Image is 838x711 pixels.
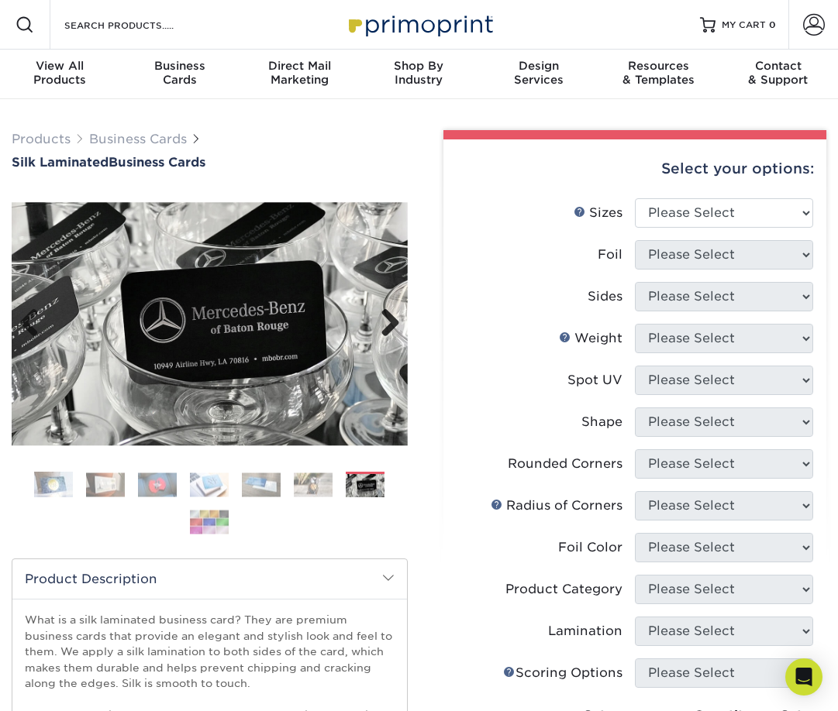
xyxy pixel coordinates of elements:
div: & Support [719,59,838,87]
div: & Templates [598,59,718,87]
img: Business Cards 07 [346,474,385,498]
div: Open Intercom Messenger [785,658,822,696]
a: Products [12,132,71,146]
div: Services [479,59,598,87]
span: Business [119,59,239,73]
img: Business Cards 08 [190,510,229,534]
img: Primoprint [342,8,497,41]
h1: Business Cards [12,155,408,170]
a: DesignServices [479,50,598,99]
div: Radius of Corners [491,496,622,515]
a: Business Cards [89,132,187,146]
div: Spot UV [567,371,622,390]
img: Business Cards 04 [190,472,229,496]
img: Business Cards 01 [34,465,73,504]
a: Resources& Templates [598,50,718,99]
a: Direct MailMarketing [240,50,359,99]
span: Shop By [359,59,478,73]
div: Cards [119,59,239,87]
div: Industry [359,59,478,87]
span: Silk Laminated [12,155,109,170]
div: Sizes [574,204,622,222]
span: MY CART [722,19,766,32]
div: Sides [588,287,622,306]
div: Shape [581,413,622,431]
img: Business Cards 02 [86,472,125,496]
a: Silk LaminatedBusiness Cards [12,155,408,170]
a: Shop ByIndustry [359,50,478,99]
a: BusinessCards [119,50,239,99]
img: Business Cards 05 [242,472,281,496]
div: Product Category [505,580,622,599]
span: Design [479,59,598,73]
img: Business Cards 06 [294,472,333,496]
img: Silk Laminated 07 [12,202,408,445]
img: Business Cards 03 [138,472,177,496]
div: Foil [598,246,622,264]
a: Contact& Support [719,50,838,99]
span: 0 [769,19,776,30]
div: Rounded Corners [508,455,622,473]
div: Lamination [548,622,622,641]
input: SEARCH PRODUCTS..... [63,15,214,34]
div: Scoring Options [503,664,622,682]
div: Marketing [240,59,359,87]
h2: Product Description [12,559,407,599]
span: Contact [719,59,838,73]
div: Weight [559,329,622,348]
span: Resources [598,59,718,73]
span: Direct Mail [240,59,359,73]
div: Select your options: [456,139,815,198]
div: Foil Color [558,538,622,557]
